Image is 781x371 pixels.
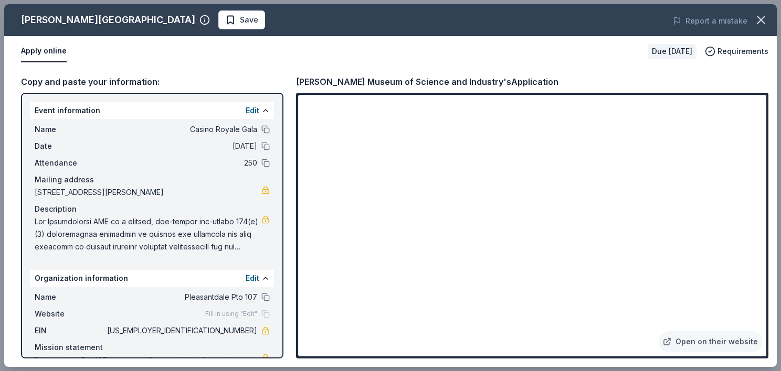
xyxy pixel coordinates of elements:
span: Attendance [35,157,105,169]
div: Organization information [30,270,274,287]
div: Mailing address [35,173,270,186]
button: Apply online [21,40,67,62]
button: Edit [246,272,259,285]
span: Casino Royale Gala [105,123,257,136]
div: Event information [30,102,274,119]
span: Name [35,291,105,303]
div: Copy and paste your information: [21,75,283,89]
span: Name [35,123,105,136]
div: [PERSON_NAME][GEOGRAPHIC_DATA] [21,12,195,28]
button: Requirements [705,45,768,58]
div: [PERSON_NAME] Museum of Science and Industry's Application [296,75,558,89]
button: Report a mistake [673,15,747,27]
button: Save [218,10,265,29]
div: Mission statement [35,341,270,354]
span: [DATE] [105,140,257,152]
div: Due [DATE] [648,44,696,59]
span: Fill in using "Edit" [205,310,257,318]
span: [STREET_ADDRESS][PERSON_NAME] [35,186,261,199]
div: Description [35,203,270,215]
span: [US_EMPLOYER_IDENTIFICATION_NUMBER] [105,324,257,337]
span: Lor Ipsumdolorsi AME co a elitsed, doe-tempor inc-utlabo 174(e)(3) doloremagnaa enimadmin ve quis... [35,215,261,253]
span: 250 [105,157,257,169]
span: Date [35,140,105,152]
a: Open on their website [659,331,762,352]
span: Website [35,308,105,320]
span: Pleasantdale Pto 107 [105,291,257,303]
span: Requirements [717,45,768,58]
span: Save [240,14,258,26]
button: Edit [246,104,259,117]
span: EIN [35,324,105,337]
